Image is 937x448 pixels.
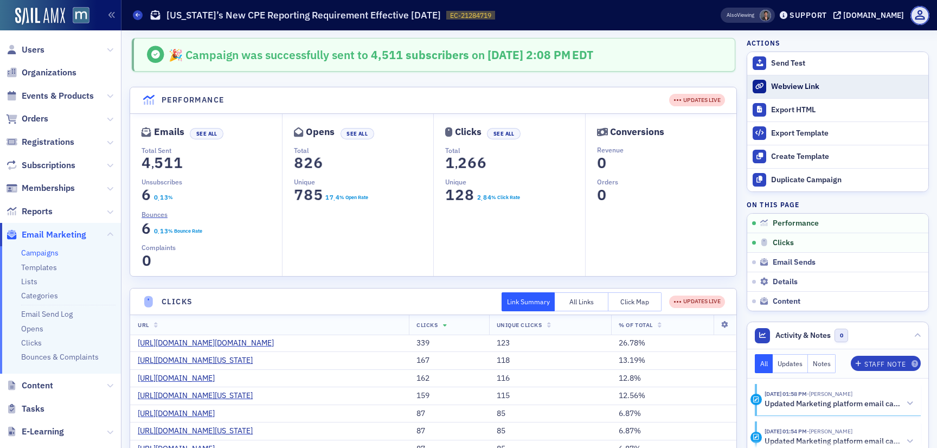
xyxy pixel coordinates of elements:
button: [DOMAIN_NAME] [833,11,908,19]
section: 0 [142,254,151,267]
p: Unique [294,177,434,187]
section: 2.84 [477,194,491,201]
a: [URL][DOMAIN_NAME][DOMAIN_NAME] [138,338,282,348]
div: 118 [497,356,604,366]
span: Email Sends [773,258,816,267]
div: Also [727,11,737,18]
div: 162 [416,374,481,383]
span: 1 [443,185,458,204]
span: Details [773,277,798,287]
span: Lauren Standiford [807,390,852,398]
div: 123 [497,338,604,348]
button: See All [487,128,521,139]
section: 826 [294,157,323,169]
section: 785 [294,189,323,201]
a: Lists [21,277,37,286]
span: Profile [910,6,929,25]
a: Export HTML [747,98,928,121]
div: 12.8% [619,374,729,383]
span: Events & Products [22,90,94,102]
div: Export HTML [771,105,923,115]
div: Staff Note [864,361,906,367]
section: 0 [597,157,607,169]
span: Mary Beth Halpern [760,10,771,21]
div: 85 [497,409,604,419]
span: 5 [152,153,166,172]
span: . [158,195,159,203]
span: Tasks [22,403,44,415]
span: Registrations [22,136,74,148]
div: Webview Link [771,82,923,92]
section: 0 [597,189,607,201]
p: Orders [597,177,737,187]
a: View Homepage [65,7,89,25]
span: 4 [139,153,154,172]
div: % Open Rate [339,194,368,201]
span: 7 [329,193,334,202]
span: 2 [455,153,470,172]
div: 6.87% [619,409,729,419]
span: 2 [453,185,467,204]
div: [DOMAIN_NAME] [843,10,904,20]
div: Create Template [771,152,923,162]
span: 3 [163,193,169,202]
span: Organizations [22,67,76,79]
span: URL [138,321,149,329]
button: Click Map [608,292,662,311]
span: [DATE] [487,47,526,62]
span: 4,511 subscribers [368,47,469,62]
p: Complaints [142,242,282,252]
button: See All [341,128,374,139]
section: 0.13 [153,194,168,201]
span: 0 [153,193,158,202]
a: Clicks [21,338,42,348]
span: Email Marketing [22,229,86,241]
span: Lauren Standiford [807,427,852,435]
a: Tasks [6,403,44,415]
div: Support [790,10,827,20]
a: Templates [21,263,57,272]
p: Revenue [597,145,737,155]
div: % Bounce Rate [168,227,202,235]
span: 4 [335,193,340,202]
span: EC-21284719 [450,11,491,20]
span: . [333,195,335,203]
span: , [151,157,154,171]
span: 8 [301,185,316,204]
a: Reports [6,206,53,217]
h5: Updated Marketing platform email campaign: [US_STATE]’s New CPE Reporting Requirement Effective [... [765,437,903,446]
span: Clicks [773,238,794,248]
section: 128 [445,189,474,201]
img: SailAMX [15,8,65,25]
h4: Actions [747,38,780,48]
span: 2:08 PM [526,47,570,62]
div: UPDATES LIVE [674,96,721,105]
a: Users [6,44,44,56]
span: Viewing [727,11,754,19]
div: 85 [497,426,604,436]
span: 8 [482,193,487,202]
span: 5 [311,185,325,204]
div: Emails [154,129,184,135]
div: UPDATES LIVE [674,297,721,306]
span: 6 [475,153,490,172]
span: Users [22,44,44,56]
a: Campaigns [21,248,59,258]
button: Link Summary [502,292,555,311]
section: 0.13 [153,227,168,235]
div: 26.78% [619,338,729,348]
button: Updated Marketing platform email campaign: [US_STATE]’s New CPE Reporting Requirement Effective [... [765,436,913,447]
h5: Updated Marketing platform email campaign: [US_STATE]’s New CPE Reporting Requirement Effective [... [765,399,903,409]
span: 6 [311,153,325,172]
span: Subscriptions [22,159,75,171]
h4: On this page [747,200,929,209]
p: Total [294,145,434,155]
button: See All [190,128,223,139]
div: 167 [416,356,481,366]
div: 13.19% [619,356,729,366]
span: E-Learning [22,426,64,438]
div: 6.87% [619,426,729,436]
p: Unique [445,177,585,187]
p: Total Sent [142,145,282,155]
a: Content [6,380,53,392]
